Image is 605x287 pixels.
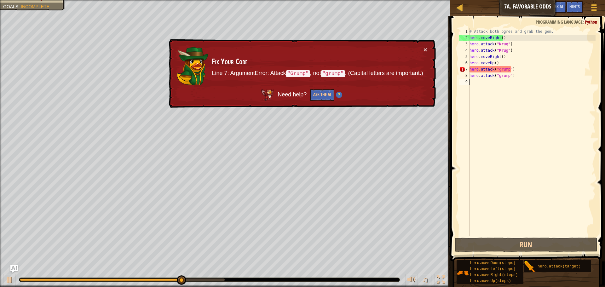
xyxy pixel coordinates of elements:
div: 3 [459,41,470,47]
button: ♫ [421,274,432,287]
img: portrait.png [457,267,469,279]
p: Line 7: ArgumentError: Attack , not . (Capital letters are important.) [212,69,423,77]
span: Hints [569,3,580,9]
button: Ask AI [10,265,18,273]
img: AI [261,89,274,100]
code: "Grump" [286,70,310,77]
span: Need help? [278,91,308,98]
span: hero.attack(target) [538,264,581,269]
span: Goals [3,4,18,9]
img: duck_naria.png [176,47,208,85]
span: Incomplete [21,4,49,9]
button: × [423,46,427,53]
img: Hint [336,92,342,98]
span: ♫ [422,275,429,284]
span: Ask AI [552,3,563,9]
button: Adjust volume [405,274,418,287]
h3: Fix Your Code [212,57,423,66]
button: Ask AI [549,1,566,13]
span: : [583,19,585,25]
span: hero.moveLeft(steps) [470,267,516,271]
span: hero.moveDown(steps) [470,261,516,265]
span: hero.moveUp(steps) [470,279,511,283]
div: 8 [459,72,470,79]
span: Programming language [536,19,583,25]
div: 5 [459,54,470,60]
span: hero.moveRight(steps) [470,273,518,277]
div: 6 [459,60,470,66]
code: "grump" [321,70,345,77]
button: Toggle fullscreen [435,274,447,287]
button: Show game menu [586,1,602,16]
button: Ctrl + P: Play [3,274,16,287]
button: Run [455,238,597,252]
span: Python [585,19,597,25]
div: 9 [459,79,470,85]
span: : [18,4,21,9]
div: 4 [459,47,470,54]
div: 2 [459,35,470,41]
div: 7 [459,66,470,72]
div: 1 [459,28,470,35]
img: portrait.png [524,261,536,273]
button: Ask the AI [310,89,334,101]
